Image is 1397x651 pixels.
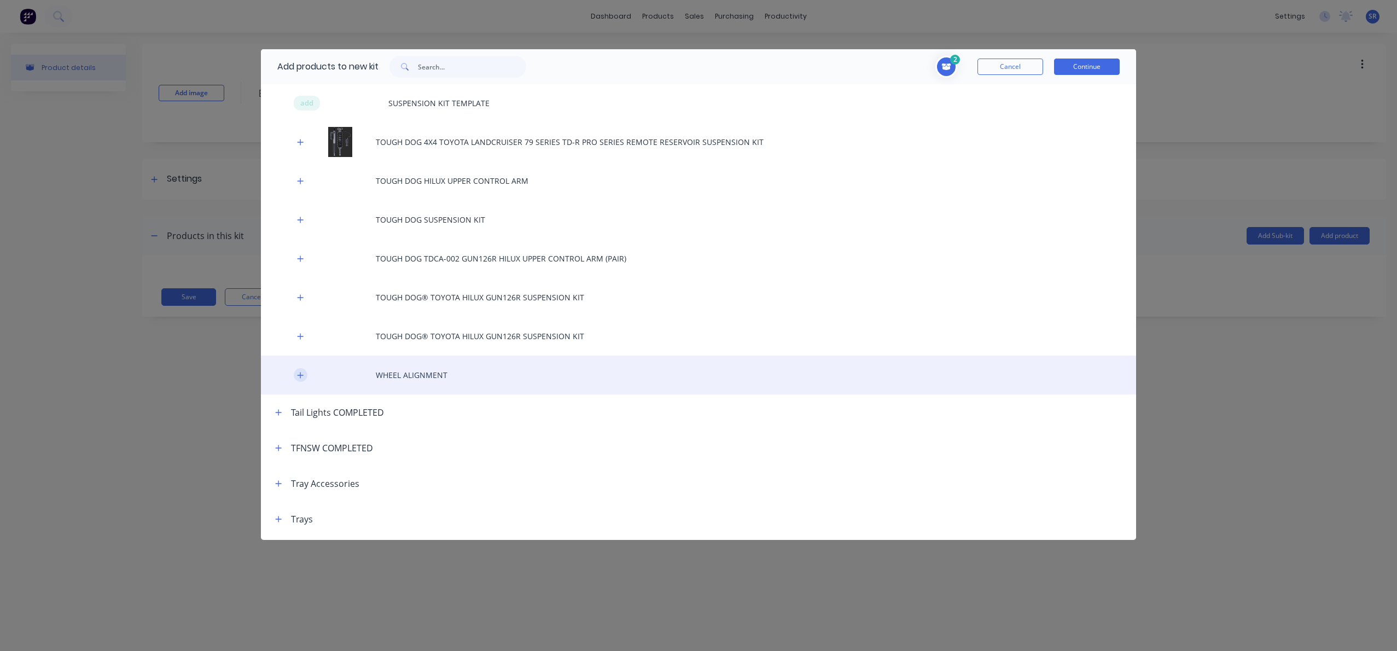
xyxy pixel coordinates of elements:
div: Trays [291,513,313,526]
div: TFNSW COMPLETED [291,441,373,455]
div: Tray Accessories [291,477,359,490]
div: Add products to new kit [261,49,379,84]
div: TOUGH DOG 4X4 TOYOTA LANDCRUISER 79 SERIES TD-R PRO SERIES REMOTE RESERVOIR SUSPENSION KITTOUGH D... [261,123,1136,161]
div: TOUGH DOG TDCA-002 GUN126R HILUX UPPER CONTROL ARM (PAIR) [261,239,1136,278]
div: TOUGH DOG SUSPENSION KIT [261,200,1136,239]
span: 2 [950,55,960,65]
button: Cancel [977,59,1043,75]
button: Continue [1054,59,1120,75]
div: TOUGH DOG HILUX UPPER CONTROL ARM [261,161,1136,200]
div: TOUGH DOG® TOYOTA HILUX GUN126R SUSPENSION KIT [261,278,1136,317]
div: TOUGH DOG® TOYOTA HILUX GUN126R SUSPENSION KIT [261,317,1136,356]
input: Search... [418,56,526,78]
div: WHEEL ALIGNMENT [261,356,1136,394]
div: Tail Lights COMPLETED [291,406,384,419]
span: add [300,98,313,109]
div: add [294,96,320,111]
